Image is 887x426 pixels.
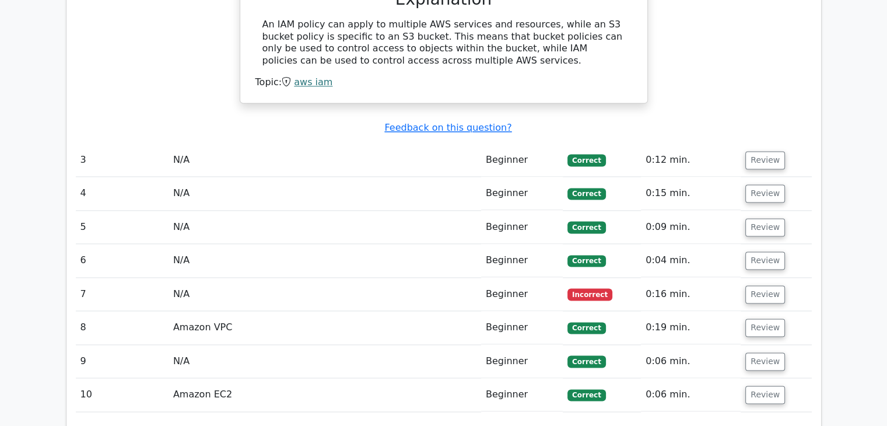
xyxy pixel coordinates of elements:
[76,311,169,344] td: 8
[169,311,481,344] td: Amazon VPC
[76,177,169,210] td: 4
[76,378,169,411] td: 10
[481,278,563,311] td: Beginner
[481,345,563,378] td: Beginner
[745,151,785,169] button: Review
[169,211,481,244] td: N/A
[76,211,169,244] td: 5
[641,311,741,344] td: 0:19 min.
[745,319,785,337] button: Review
[641,378,741,411] td: 0:06 min.
[76,345,169,378] td: 9
[481,177,563,210] td: Beginner
[745,352,785,371] button: Review
[481,244,563,277] td: Beginner
[567,188,605,200] span: Correct
[567,221,605,233] span: Correct
[641,177,741,210] td: 0:15 min.
[567,154,605,166] span: Correct
[567,389,605,401] span: Correct
[641,345,741,378] td: 0:06 min.
[262,19,625,67] div: An IAM policy can apply to multiple AWS services and resources, while an S3 bucket policy is spec...
[76,244,169,277] td: 6
[169,244,481,277] td: N/A
[641,278,741,311] td: 0:16 min.
[169,278,481,311] td: N/A
[481,211,563,244] td: Beginner
[745,285,785,303] button: Review
[745,386,785,404] button: Review
[567,255,605,267] span: Correct
[481,311,563,344] td: Beginner
[481,378,563,411] td: Beginner
[169,144,481,177] td: N/A
[641,244,741,277] td: 0:04 min.
[384,122,511,133] a: Feedback on this question?
[745,184,785,202] button: Review
[745,218,785,236] button: Review
[481,144,563,177] td: Beginner
[567,355,605,367] span: Correct
[641,211,741,244] td: 0:09 min.
[567,288,612,300] span: Incorrect
[169,378,481,411] td: Amazon EC2
[255,76,632,89] div: Topic:
[169,345,481,378] td: N/A
[76,144,169,177] td: 3
[169,177,481,210] td: N/A
[641,144,741,177] td: 0:12 min.
[294,76,332,88] a: aws iam
[567,322,605,334] span: Correct
[76,278,169,311] td: 7
[745,252,785,270] button: Review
